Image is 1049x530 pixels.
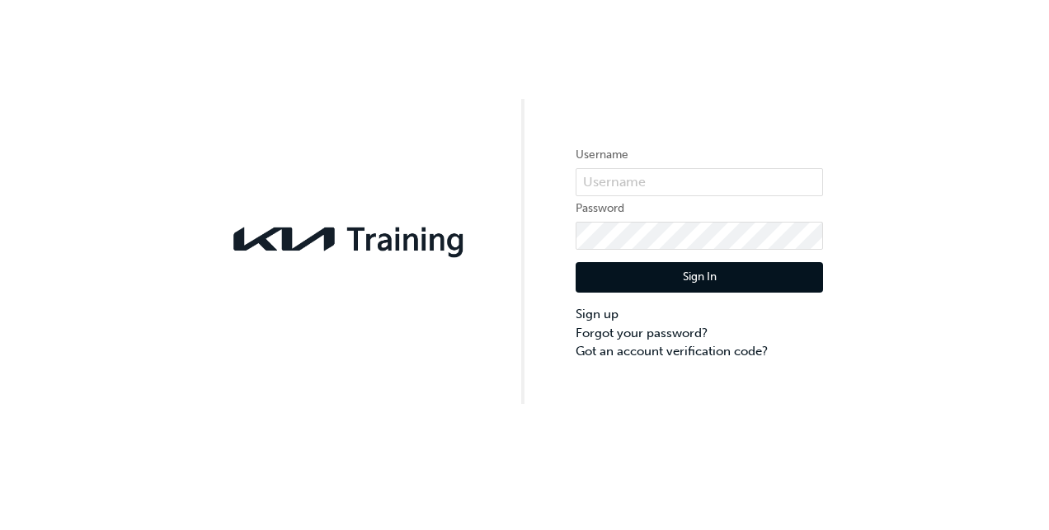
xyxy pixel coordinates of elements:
button: Sign In [576,262,823,293]
a: Sign up [576,305,823,324]
a: Got an account verification code? [576,342,823,361]
img: kia-training [226,217,473,261]
label: Password [576,199,823,218]
label: Username [576,145,823,165]
input: Username [576,168,823,196]
a: Forgot your password? [576,324,823,343]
